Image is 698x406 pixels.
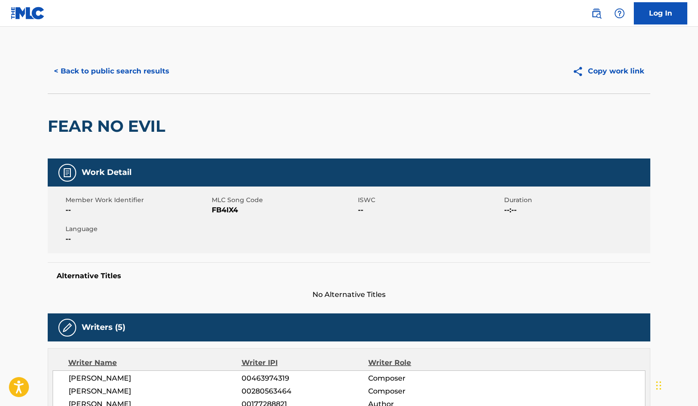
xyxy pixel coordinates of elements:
[62,167,73,178] img: Work Detail
[368,386,484,397] span: Composer
[242,386,368,397] span: 00280563464
[69,386,242,397] span: [PERSON_NAME]
[591,8,602,19] img: search
[614,8,625,19] img: help
[48,289,650,300] span: No Alternative Titles
[68,357,242,368] div: Writer Name
[242,373,368,384] span: 00463974319
[368,357,484,368] div: Writer Role
[82,322,125,333] h5: Writers (5)
[66,205,209,215] span: --
[62,322,73,333] img: Writers
[566,60,650,82] button: Copy work link
[656,372,661,399] div: Drag
[504,205,648,215] span: --:--
[48,116,170,136] h2: FEAR NO EVIL
[66,224,209,234] span: Language
[358,205,502,215] span: --
[611,4,628,22] div: Help
[57,272,641,280] h5: Alternative Titles
[212,205,356,215] span: FB4IX4
[242,357,369,368] div: Writer IPI
[11,7,45,20] img: MLC Logo
[504,195,648,205] span: Duration
[358,195,502,205] span: ISWC
[634,2,687,24] a: Log In
[66,195,209,205] span: Member Work Identifier
[572,66,588,77] img: Copy work link
[69,373,242,384] span: [PERSON_NAME]
[212,195,356,205] span: MLC Song Code
[587,4,605,22] a: Public Search
[82,167,131,178] h5: Work Detail
[48,60,176,82] button: < Back to public search results
[66,234,209,244] span: --
[368,373,484,384] span: Composer
[653,363,698,406] iframe: Chat Widget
